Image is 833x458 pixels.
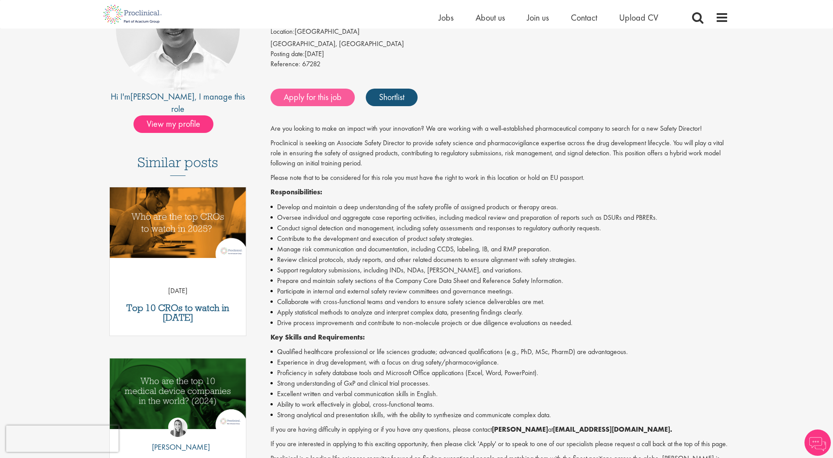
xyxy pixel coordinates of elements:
[270,410,728,420] li: Strong analytical and presentation skills, with the ability to synthesize and communicate complex...
[114,303,242,322] a: Top 10 CROs to watch in [DATE]
[270,254,728,265] li: Review clinical protocols, study reports, and other related documents to ensure alignment with sa...
[270,59,300,69] label: Reference:
[270,307,728,318] li: Apply statistical methods to analyze and interpret complex data, presenting findings clearly.
[270,49,728,59] div: [DATE]
[476,12,505,23] a: About us
[270,389,728,399] li: Excellent written and verbal communication skills in English.
[110,187,246,258] img: Top 10 CROs 2025 | Proclinical
[270,265,728,276] li: Support regulatory submissions, including INDs, NDAs, [PERSON_NAME], and variations.
[619,12,658,23] a: Upload CV
[270,276,728,286] li: Prepare and maintain safety sections of the Company Core Data Sheet and Reference Safety Informat...
[270,138,728,168] p: Proclinical is seeking an Associate Safety Director to provide safety science and pharmacovigilan...
[133,117,222,129] a: View my profile
[270,425,728,435] p: If you are having difficulty in applying or if you have any questions, please contact at
[270,173,728,183] p: Please note that to be considered for this role you must have the right to work in this location ...
[527,12,549,23] a: Join us
[270,439,728,449] p: If you are interested in applying to this exciting opportunity, then please click 'Apply' or to s...
[110,358,246,436] a: Link to a post
[571,12,597,23] a: Contact
[6,426,119,452] iframe: reCAPTCHA
[145,441,210,453] p: [PERSON_NAME]
[270,286,728,297] li: Participate in internal and external safety review committees and governance meetings.
[130,91,195,102] a: [PERSON_NAME]
[270,399,728,410] li: Ability to work effectively in global, cross-functional teams.
[110,286,246,296] p: [DATE]
[133,115,213,133] span: View my profile
[110,358,246,429] img: Top 10 Medical Device Companies 2024
[270,27,728,39] li: [GEOGRAPHIC_DATA]
[110,187,246,265] a: Link to a post
[105,90,251,115] div: Hi I'm , I manage this role
[270,244,728,254] li: Manage risk communication and documentation, including CCDS, labeling, IB, and RMP preparation.
[553,425,672,434] strong: [EMAIL_ADDRESS][DOMAIN_NAME].
[439,12,454,23] a: Jobs
[366,89,418,106] a: Shortlist
[270,223,728,233] li: Conduct signal detection and management, including safety assessments and responses to regulatory...
[270,124,728,134] p: Are you looking to make an impact with your innovation? We are working with a well-established ph...
[270,39,728,49] div: [GEOGRAPHIC_DATA], [GEOGRAPHIC_DATA]
[270,187,322,197] strong: Responsibilities:
[492,425,548,434] strong: [PERSON_NAME]
[270,297,728,307] li: Collaborate with cross-functional teams and vendors to ensure safety science deliverables are met.
[270,27,295,37] label: Location:
[804,429,831,456] img: Chatbot
[270,212,728,223] li: Oversee individual and aggregate case reporting activities, including medical review and preparat...
[270,333,365,342] strong: Key Skills and Requirements:
[270,357,728,368] li: Experience in drug development, with a focus on drug safety/pharmacovigilance.
[270,89,355,106] a: Apply for this job
[270,318,728,328] li: Drive process improvements and contribute to non-molecule projects or due diligence evaluations a...
[145,418,210,457] a: Hannah Burke [PERSON_NAME]
[302,59,321,68] span: 67282
[270,347,728,357] li: Qualified healthcare professional or life sciences graduate; advanced qualifications (e.g., PhD, ...
[270,233,728,244] li: Contribute to the development and execution of product safety strategies.
[270,49,305,58] span: Posting date:
[137,155,218,176] h3: Similar posts
[270,378,728,389] li: Strong understanding of GxP and clinical trial processes.
[168,418,188,437] img: Hannah Burke
[270,202,728,212] li: Develop and maintain a deep understanding of the safety profile of assigned products or therapy a...
[270,368,728,378] li: Proficiency in safety database tools and Microsoft Office applications (Excel, Word, PowerPoint).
